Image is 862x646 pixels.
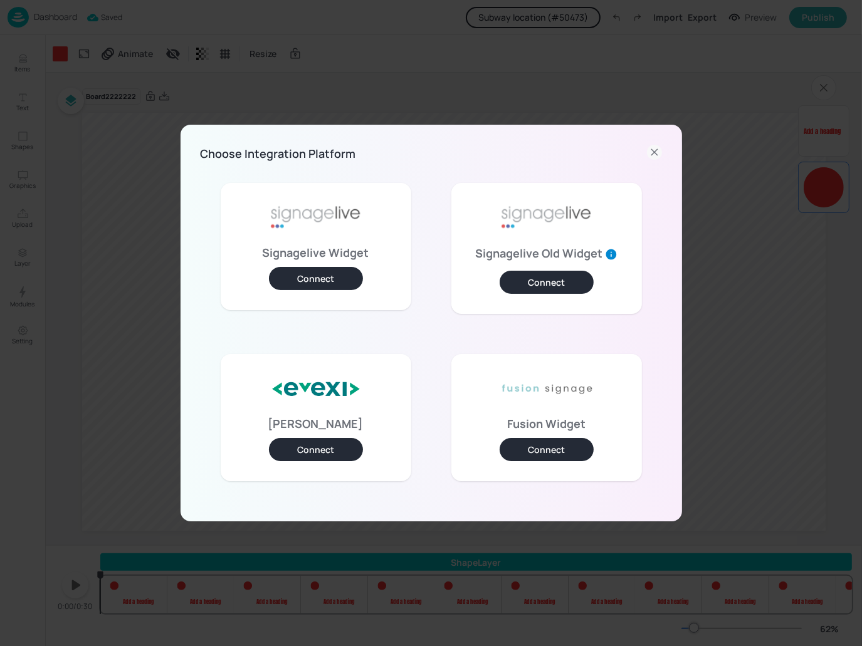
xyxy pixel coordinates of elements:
svg: Old widgets support older screen operating systems, but lose out on feature and functionality suc... [605,248,618,261]
p: Signagelive Widget [263,248,369,257]
button: Connect [500,271,594,294]
p: Fusion Widget [507,419,586,428]
img: A+rAUHWJBdyzgAAAABJRU5ErkJggg== [500,364,594,414]
img: signage-live-aafa7296.png [500,193,594,243]
p: [PERSON_NAME] [268,419,364,428]
button: Connect [269,438,363,461]
img: evexi-logo-d32544d6.png [269,364,363,414]
button: Connect [269,267,363,290]
h6: Choose Integration Platform [201,145,356,163]
img: signage-live-aafa7296.png [269,193,363,243]
button: Connect [500,438,594,461]
p: Signagelive Old Widget [475,248,618,261]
